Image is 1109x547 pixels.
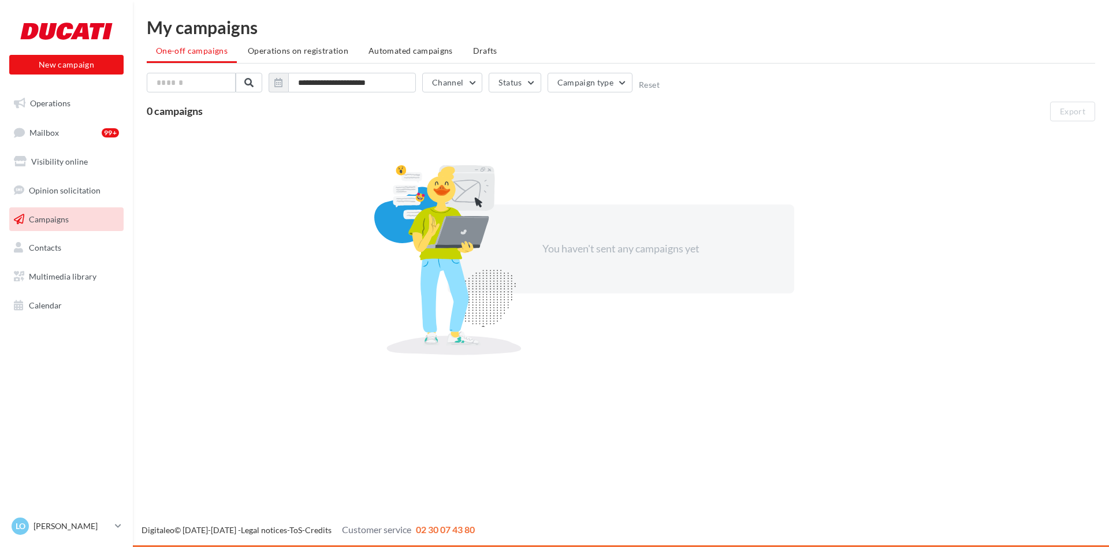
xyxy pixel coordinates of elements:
[7,265,126,289] a: Multimedia library
[248,46,348,55] span: Operations on registration
[7,236,126,260] a: Contacts
[29,271,96,281] span: Multimedia library
[289,525,302,535] a: ToS
[473,46,497,55] span: Drafts
[7,293,126,318] a: Calendar
[29,243,61,252] span: Contacts
[29,185,101,195] span: Opinion solicitation
[1050,102,1095,121] button: Export
[7,120,126,145] a: Mailbox99+
[548,73,633,92] button: Campaign type
[142,525,174,535] a: Digitaleo
[422,73,482,92] button: Channel
[29,300,62,310] span: Calendar
[342,524,411,535] span: Customer service
[416,524,475,535] span: 02 30 07 43 80
[7,178,126,203] a: Opinion solicitation
[369,46,453,55] span: Automated campaigns
[30,98,70,108] span: Operations
[305,525,332,535] a: Credits
[7,150,126,174] a: Visibility online
[7,91,126,116] a: Operations
[34,520,110,532] p: [PERSON_NAME]
[241,525,287,535] a: Legal notices
[489,73,541,92] button: Status
[29,214,69,224] span: Campaigns
[102,128,119,137] div: 99+
[9,55,124,75] button: New campaign
[16,520,25,532] span: LO
[29,127,59,137] span: Mailbox
[7,207,126,232] a: Campaigns
[9,515,124,537] a: LO [PERSON_NAME]
[142,525,475,535] span: © [DATE]-[DATE] - - -
[147,105,203,117] span: 0 campaigns
[147,18,1095,36] div: My campaigns
[522,241,720,256] div: You haven't sent any campaigns yet
[639,80,660,90] button: Reset
[31,157,88,166] span: Visibility online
